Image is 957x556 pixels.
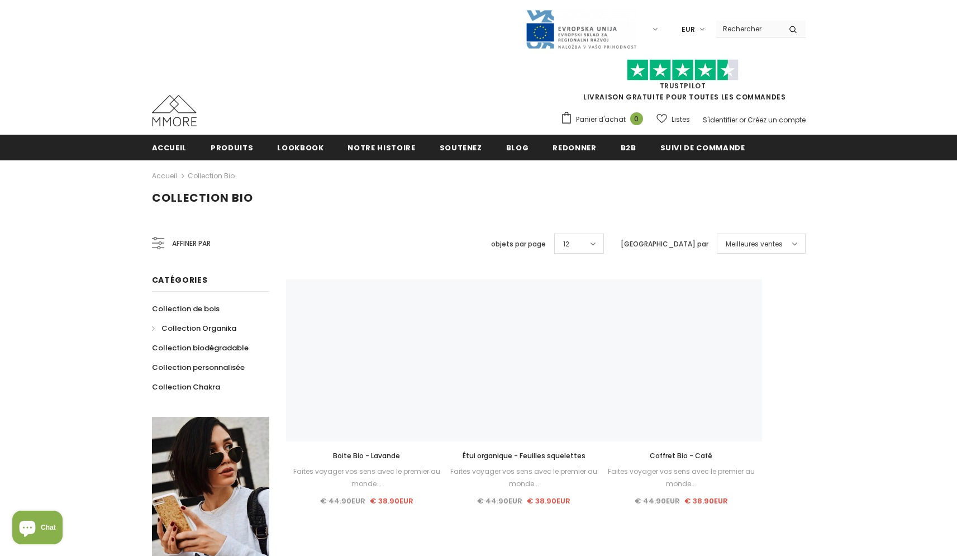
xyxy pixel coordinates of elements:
span: LIVRAISON GRATUITE POUR TOUTES LES COMMANDES [560,64,806,102]
span: Accueil [152,142,187,153]
span: Collection Bio [152,190,253,206]
label: objets par page [491,239,546,250]
a: Collection personnalisée [152,358,245,377]
span: B2B [621,142,636,153]
span: Blog [506,142,529,153]
span: 0 [630,112,643,125]
span: soutenez [440,142,482,153]
a: Produits [211,135,253,160]
span: Redonner [553,142,596,153]
span: € 38.90EUR [527,496,570,506]
a: Javni Razpis [525,24,637,34]
a: Panier d'achat 0 [560,111,649,128]
div: Faites voyager vos sens avec le premier au monde... [286,465,448,490]
label: [GEOGRAPHIC_DATA] par [621,239,708,250]
span: or [739,115,746,125]
a: Créez un compte [747,115,806,125]
a: Accueil [152,169,177,183]
span: Collection Chakra [152,382,220,392]
a: Lookbook [277,135,323,160]
a: Redonner [553,135,596,160]
span: Étui organique - Feuilles squelettes [463,451,585,460]
a: Coffret Bio - Café [600,450,762,462]
span: Coffret Bio - Café [650,451,712,460]
a: Collection biodégradable [152,338,249,358]
span: Listes [672,114,690,125]
span: Collection biodégradable [152,343,249,353]
span: € 38.90EUR [684,496,728,506]
span: Produits [211,142,253,153]
a: Suivi de commande [660,135,745,160]
a: Notre histoire [347,135,415,160]
span: 12 [563,239,569,250]
span: Collection de bois [152,303,220,314]
a: Accueil [152,135,187,160]
span: Lookbook [277,142,323,153]
a: Blog [506,135,529,160]
a: Boite Bio - Lavande [286,450,448,462]
input: Search Site [716,21,780,37]
span: Collection personnalisée [152,362,245,373]
span: € 44.90EUR [477,496,522,506]
span: Suivi de commande [660,142,745,153]
span: EUR [682,24,695,35]
div: Faites voyager vos sens avec le premier au monde... [600,465,762,490]
a: S'identifier [703,115,737,125]
span: € 38.90EUR [370,496,413,506]
a: B2B [621,135,636,160]
img: Cas MMORE [152,95,197,126]
a: Collection Chakra [152,377,220,397]
span: Catégories [152,274,208,286]
div: Faites voyager vos sens avec le premier au monde... [443,465,605,490]
span: Notre histoire [347,142,415,153]
a: Collection Organika [152,319,236,338]
img: Faites confiance aux étoiles pilotes [627,59,739,81]
img: Javni Razpis [525,9,637,50]
a: Listes [656,110,690,129]
span: Affiner par [172,237,211,250]
span: Boite Bio - Lavande [333,451,400,460]
span: Meilleures ventes [726,239,783,250]
a: TrustPilot [660,81,706,91]
span: Collection Organika [161,323,236,334]
span: € 44.90EUR [635,496,680,506]
a: Collection Bio [188,171,235,180]
span: € 44.90EUR [320,496,365,506]
inbox-online-store-chat: Shopify online store chat [9,511,66,547]
a: Collection de bois [152,299,220,319]
span: Panier d'achat [576,114,626,125]
a: soutenez [440,135,482,160]
a: Étui organique - Feuilles squelettes [443,450,605,462]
